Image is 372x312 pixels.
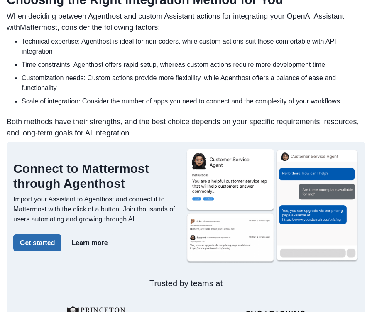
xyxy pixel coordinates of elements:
li: Technical expertise: Agenthost is ideal for non-coders, while custom actions suit those comfortab... [22,37,365,57]
img: Agenthost.ai [186,149,359,264]
button: Get started [13,234,61,251]
button: Learn more [65,234,114,251]
p: Import your Assistant to Agenthost and connect it to Mattermost with the click of a button. Join ... [13,194,179,224]
li: Scale of integration: Consider the number of apps you need to connect and the complexity of your ... [22,96,365,106]
p: Trusted by teams at [13,277,359,290]
li: Time constraints: Agenthost offers rapid setup, whereas custom actions require more development time [22,60,365,70]
p: Both methods have their strengths, and the best choice depends on your specific requirements, res... [7,116,365,139]
li: Customization needs: Custom actions provide more flexibility, while Agenthost offers a balance of... [22,73,365,93]
p: When deciding between Agenthost and custom Assistant actions for integrating your OpenAI Assistan... [7,11,365,33]
h2: Connect to Mattermost through Agenthost [13,161,179,191]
